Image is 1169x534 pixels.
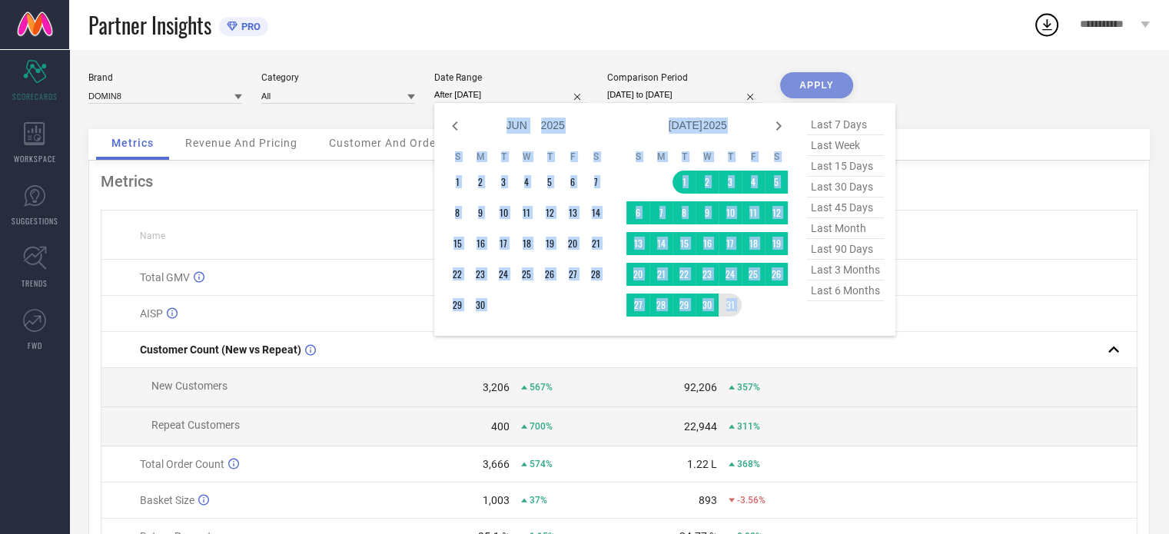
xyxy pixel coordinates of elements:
span: Customer And Orders [329,137,447,149]
td: Sun Jun 01 2025 [446,171,469,194]
td: Thu Jun 26 2025 [538,263,561,286]
td: Fri Jul 25 2025 [742,263,765,286]
span: WORKSPACE [14,153,56,164]
td: Fri Jul 11 2025 [742,201,765,224]
td: Thu Jul 24 2025 [719,263,742,286]
span: 357% [737,382,760,393]
th: Saturday [584,151,607,163]
span: last 7 days [807,114,884,135]
td: Mon Jun 23 2025 [469,263,492,286]
div: 1.22 L [687,458,717,470]
td: Mon Jul 28 2025 [649,294,673,317]
span: SUGGESTIONS [12,215,58,227]
th: Sunday [446,151,469,163]
td: Tue Jul 15 2025 [673,232,696,255]
td: Wed Jul 16 2025 [696,232,719,255]
td: Sun Jun 22 2025 [446,263,469,286]
td: Tue Jun 10 2025 [492,201,515,224]
span: -3.56% [737,495,765,506]
td: Wed Jun 25 2025 [515,263,538,286]
td: Mon Jul 14 2025 [649,232,673,255]
span: 700% [530,421,553,432]
td: Sat Jul 05 2025 [765,171,788,194]
td: Mon Jul 21 2025 [649,263,673,286]
span: 567% [530,382,553,393]
div: Brand [88,72,242,83]
th: Tuesday [492,151,515,163]
td: Mon Jul 07 2025 [649,201,673,224]
td: Sun Jul 06 2025 [626,201,649,224]
span: 37% [530,495,547,506]
div: 1,003 [483,494,510,506]
span: Partner Insights [88,9,211,41]
input: Select date range [434,87,588,103]
td: Thu Jul 17 2025 [719,232,742,255]
th: Thursday [538,151,561,163]
span: New Customers [151,380,227,392]
th: Tuesday [673,151,696,163]
div: Next month [769,117,788,135]
td: Sun Jul 13 2025 [626,232,649,255]
input: Select comparison period [607,87,761,103]
td: Thu Jun 12 2025 [538,201,561,224]
td: Mon Jun 16 2025 [469,232,492,255]
span: Customer Count (New vs Repeat) [140,343,301,356]
td: Sun Jul 20 2025 [626,263,649,286]
span: last 3 months [807,260,884,280]
td: Wed Jun 11 2025 [515,201,538,224]
span: last week [807,135,884,156]
div: Metrics [101,172,1137,191]
span: Revenue And Pricing [185,137,297,149]
th: Thursday [719,151,742,163]
div: 22,944 [684,420,717,433]
span: 574% [530,459,553,469]
span: last 45 days [807,197,884,218]
span: Basket Size [140,494,194,506]
span: TRENDS [22,277,48,289]
div: Previous month [446,117,464,135]
div: 893 [699,494,717,506]
td: Fri Jun 06 2025 [561,171,584,194]
span: Total GMV [140,271,190,284]
span: 368% [737,459,760,469]
th: Wednesday [696,151,719,163]
span: last 6 months [807,280,884,301]
span: last 90 days [807,239,884,260]
span: last 30 days [807,177,884,197]
td: Fri Jun 13 2025 [561,201,584,224]
td: Tue Jul 08 2025 [673,201,696,224]
span: Repeat Customers [151,419,240,431]
th: Wednesday [515,151,538,163]
td: Tue Jul 01 2025 [673,171,696,194]
td: Fri Jul 18 2025 [742,232,765,255]
td: Thu Jul 10 2025 [719,201,742,224]
th: Friday [561,151,584,163]
span: 311% [737,421,760,432]
td: Sat Jul 19 2025 [765,232,788,255]
th: Sunday [626,151,649,163]
td: Wed Jul 30 2025 [696,294,719,317]
td: Thu Jun 19 2025 [538,232,561,255]
th: Friday [742,151,765,163]
td: Sat Jun 14 2025 [584,201,607,224]
td: Fri Jul 04 2025 [742,171,765,194]
span: last 15 days [807,156,884,177]
td: Tue Jul 22 2025 [673,263,696,286]
td: Wed Jun 18 2025 [515,232,538,255]
div: 3,206 [483,381,510,393]
span: FWD [28,340,42,351]
td: Sun Jul 27 2025 [626,294,649,317]
span: SCORECARDS [12,91,58,102]
div: Category [261,72,415,83]
th: Saturday [765,151,788,163]
td: Sat Jul 12 2025 [765,201,788,224]
td: Mon Jun 02 2025 [469,171,492,194]
td: Fri Jun 27 2025 [561,263,584,286]
td: Mon Jun 30 2025 [469,294,492,317]
td: Sat Jun 28 2025 [584,263,607,286]
td: Sat Jul 26 2025 [765,263,788,286]
span: Name [140,231,165,241]
td: Tue Jun 03 2025 [492,171,515,194]
td: Sun Jun 08 2025 [446,201,469,224]
td: Thu Jul 31 2025 [719,294,742,317]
